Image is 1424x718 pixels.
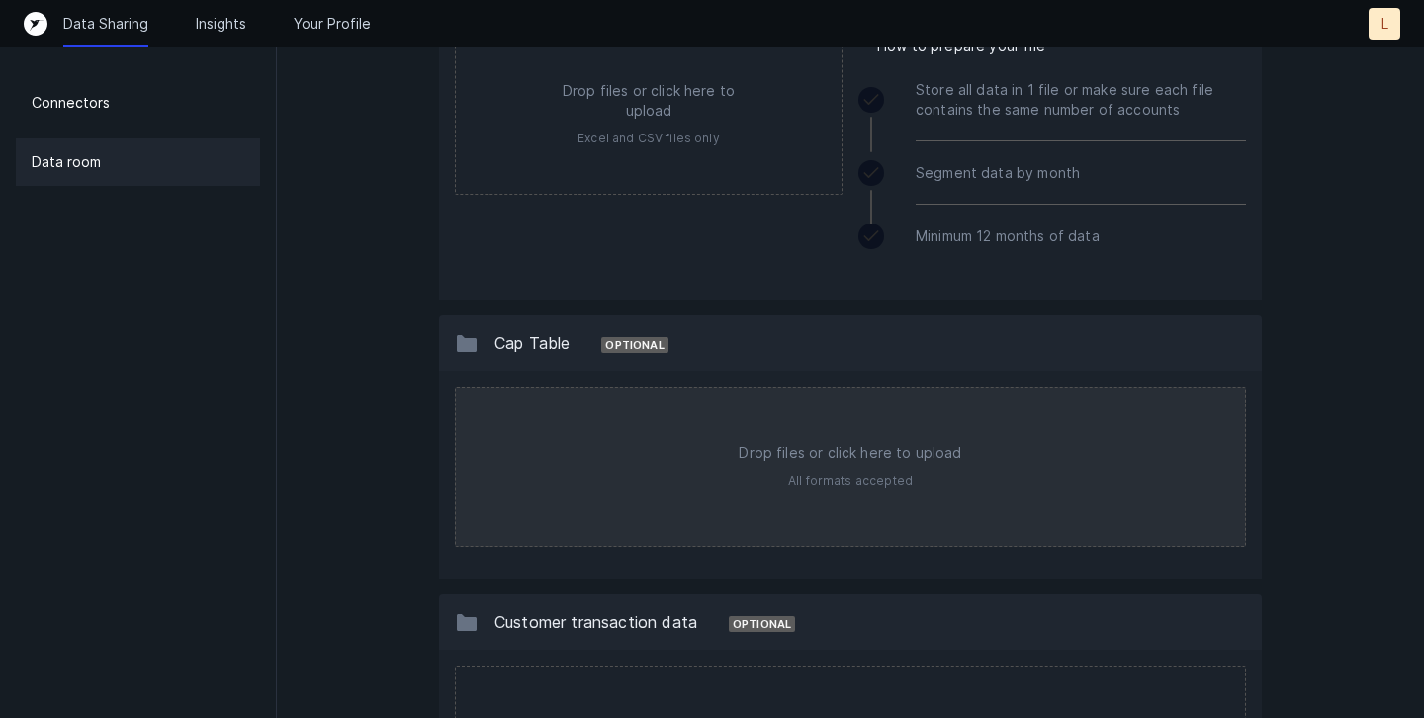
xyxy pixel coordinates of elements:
div: Store all data in 1 file or make sure each file contains the same number of accounts [916,58,1246,141]
p: Connectors [32,91,110,115]
a: Connectors [16,79,260,127]
p: Data room [32,150,101,174]
button: L [1369,8,1400,40]
span: Customer transaction data [494,612,697,632]
img: 13c8d1aa17ce7ae226531ffb34303e38.svg [455,610,479,634]
img: 13c8d1aa17ce7ae226531ffb34303e38.svg [455,331,479,355]
p: L [1381,14,1388,34]
a: Your Profile [294,14,371,34]
span: Cap Table [494,333,570,353]
a: Data Sharing [63,14,148,34]
a: Data room [16,138,260,186]
div: Optional [601,337,667,353]
div: Optional [729,616,795,632]
a: Insights [196,14,246,34]
div: Segment data by month [916,141,1246,205]
div: Minimum 12 months of data [916,205,1246,268]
